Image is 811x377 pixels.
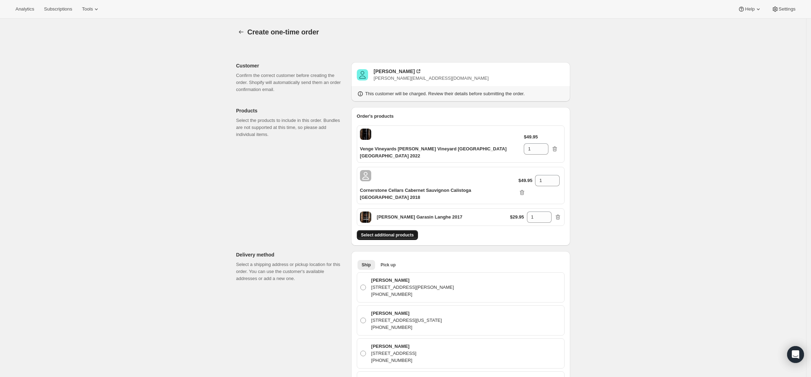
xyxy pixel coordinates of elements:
p: [PERSON_NAME] [371,277,454,284]
span: Ship [362,262,371,268]
p: This customer will be charged. Review their details before submitting the order. [365,90,525,97]
span: Default Title [360,170,371,181]
p: Cornerstone Cellars Cabernet Sauvignon Calistoga [GEOGRAPHIC_DATA] 2018 [360,187,519,201]
p: Products [236,107,346,114]
span: Create one-time order [247,28,319,36]
span: Settings [779,6,796,12]
span: Order's products [357,113,394,119]
button: Select additional products [357,230,418,240]
span: Tools [82,6,93,12]
div: Open Intercom Messenger [787,346,804,363]
p: $29.95 [510,214,524,221]
div: [PERSON_NAME] [374,68,415,75]
p: Confirm the correct customer before creating the order. Shopify will automatically send them an o... [236,72,346,93]
span: Help [745,6,754,12]
span: Subscriptions [44,6,72,12]
p: Select a shipping address or pickup location for this order. You can use the customer's available... [236,261,346,282]
span: Cole Feinberg [357,69,368,80]
p: $49.95 [519,177,533,184]
p: [STREET_ADDRESS] [371,350,417,357]
p: Delivery method [236,251,346,258]
button: Subscriptions [40,4,76,14]
p: $49.95 [524,134,538,141]
span: Select additional products [361,232,414,238]
p: Select the products to include in this order. Bundles are not supported at this time, so please a... [236,117,346,138]
p: [PERSON_NAME] [371,310,442,317]
p: Venge Vineyards [PERSON_NAME] Vineyard [GEOGRAPHIC_DATA] [GEOGRAPHIC_DATA] 2022 [360,145,524,160]
button: Analytics [11,4,38,14]
span: Default Title [360,129,371,140]
p: [PHONE_NUMBER] [371,324,442,331]
p: [PERSON_NAME] [371,343,417,350]
p: [PHONE_NUMBER] [371,357,417,364]
p: [PHONE_NUMBER] [371,291,454,298]
span: Pick up [381,262,396,268]
p: Customer [236,62,346,69]
p: [STREET_ADDRESS][PERSON_NAME] [371,284,454,291]
button: Settings [767,4,800,14]
span: Default Title [360,212,371,223]
span: [PERSON_NAME][EMAIL_ADDRESS][DOMAIN_NAME] [374,76,489,81]
p: [STREET_ADDRESS][US_STATE] [371,317,442,324]
button: Tools [78,4,104,14]
p: [PERSON_NAME] Garasin Langhe 2017 [377,214,462,221]
span: Analytics [15,6,34,12]
button: Help [734,4,766,14]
